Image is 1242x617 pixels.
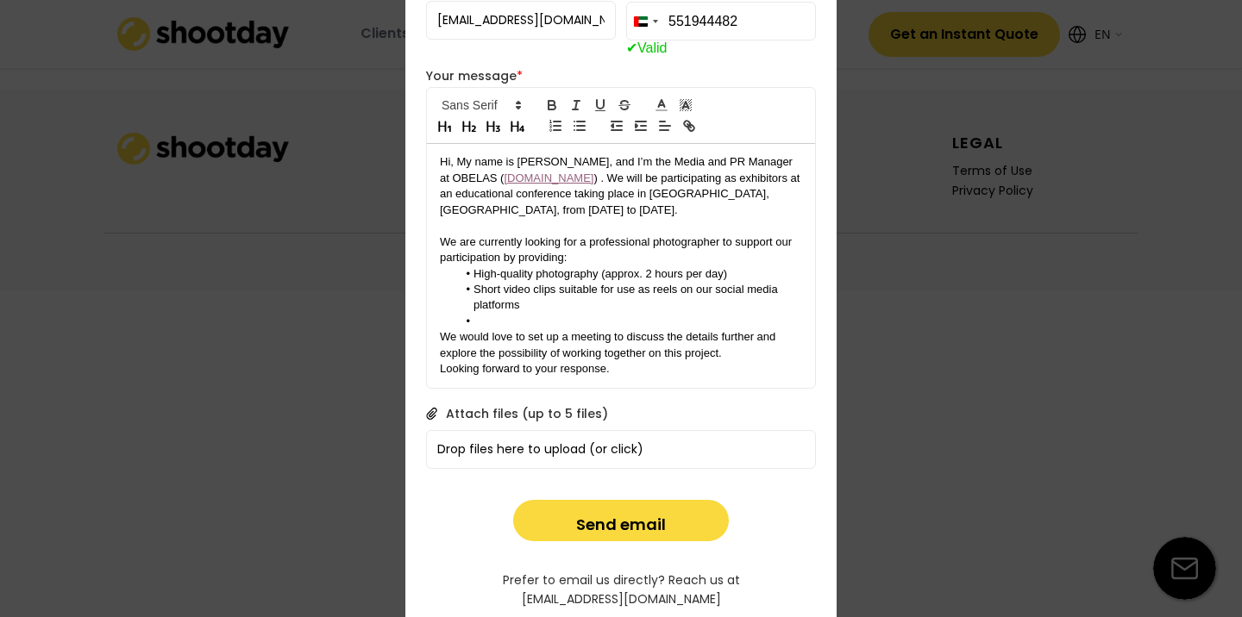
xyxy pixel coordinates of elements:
span: Highlight color [674,95,698,115]
div: Attach files (up to 5 files) [446,406,608,421]
div: Prefer to email us directly? Reach us at [503,572,740,589]
a: [DOMAIN_NAME] [504,171,593,184]
div: Drop files here to upload (or click) [427,431,817,468]
div: Your message [426,68,816,84]
p: We would love to set up a meeting to discuss the details further and explore the possibility of w... [440,329,802,361]
p: We are currently looking for a professional photographer to support our participation by providing: [440,234,802,266]
button: Send email [513,500,729,541]
span: Font [434,95,527,115]
div: [EMAIL_ADDRESS][DOMAIN_NAME] [522,591,721,608]
p: Hi, My name is [PERSON_NAME], and I’m the Media and PR Manager at OBELAS ( ) . We will be partici... [440,154,802,218]
button: Selected country [627,3,663,40]
span: Font color [649,95,674,115]
img: Icon%20metro-attachment.svg [426,408,437,420]
li: Short video clips suitable for use as reels on our social media platforms [457,282,803,314]
li: High-quality photography (approx. 2 hours per day) [457,266,803,282]
span: Text alignment [653,115,677,136]
span: ✔Valid [626,41,712,55]
p: Looking forward to your response. [440,361,802,377]
input: 050 123 4567 [626,2,816,41]
input: Email [426,1,616,40]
